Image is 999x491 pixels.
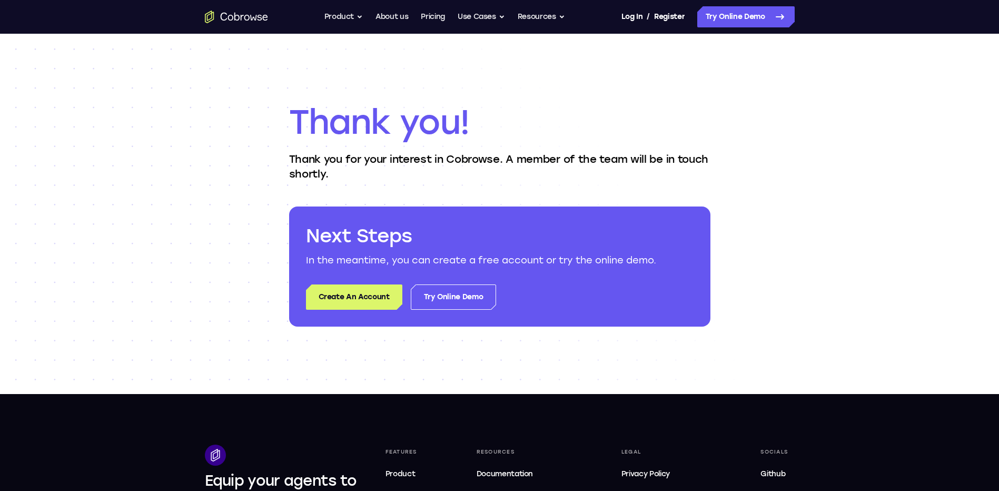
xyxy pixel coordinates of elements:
[381,445,431,459] div: Features
[697,6,795,27] a: Try Online Demo
[306,223,694,249] h2: Next Steps
[756,464,794,485] a: Github
[760,469,785,478] span: Github
[381,464,431,485] a: Product
[289,152,710,181] p: Thank you for your interest in Cobrowse. A member of the team will be in touch shortly.
[324,6,363,27] button: Product
[654,6,685,27] a: Register
[289,101,710,143] h1: Thank you!
[306,284,402,310] a: Create An Account
[458,6,505,27] button: Use Cases
[385,469,416,478] span: Product
[518,6,565,27] button: Resources
[617,445,715,459] div: Legal
[205,11,268,23] a: Go to the home page
[375,6,408,27] a: About us
[756,445,794,459] div: Socials
[411,284,497,310] a: Try Online Demo
[421,6,445,27] a: Pricing
[621,469,670,478] span: Privacy Policy
[621,6,642,27] a: Log In
[472,445,576,459] div: Resources
[647,11,650,23] span: /
[472,464,576,485] a: Documentation
[617,464,715,485] a: Privacy Policy
[306,253,694,268] p: In the meantime, you can create a free account or try the online demo.
[477,469,533,478] span: Documentation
